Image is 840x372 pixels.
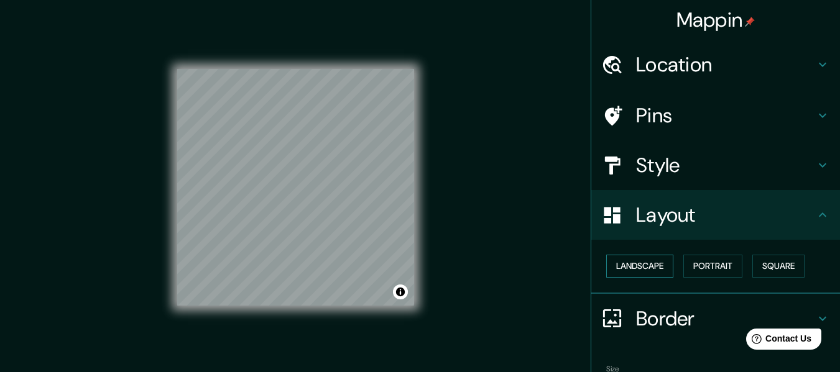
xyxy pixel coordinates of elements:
[636,202,815,227] h4: Layout
[683,255,742,278] button: Portrait
[591,40,840,89] div: Location
[636,52,815,77] h4: Location
[636,103,815,128] h4: Pins
[591,294,840,343] div: Border
[606,255,673,278] button: Landscape
[393,284,408,299] button: Toggle attribution
[591,190,840,240] div: Layout
[591,140,840,190] div: Style
[745,17,755,27] img: pin-icon.png
[591,91,840,140] div: Pins
[636,153,815,178] h4: Style
[177,69,414,306] canvas: Map
[676,7,755,32] h4: Mappin
[752,255,805,278] button: Square
[636,306,815,331] h4: Border
[729,324,826,358] iframe: Help widget launcher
